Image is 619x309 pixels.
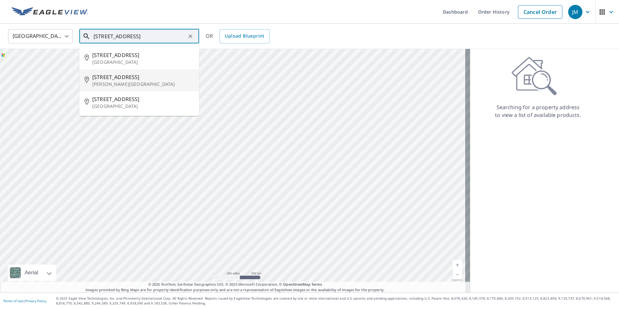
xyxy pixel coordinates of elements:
[453,270,462,280] a: Current Level 5, Zoom Out
[219,29,269,43] a: Upload Blueprint
[94,27,186,45] input: Search by address or latitude-longitude
[92,81,194,87] p: [PERSON_NAME][GEOGRAPHIC_DATA]
[206,29,270,43] div: OR
[25,299,46,303] a: Privacy Policy
[311,282,322,287] a: Terms
[568,5,582,19] div: JM
[495,103,581,119] p: Searching for a property address to view a list of available products.
[23,265,40,281] div: Aerial
[92,73,194,81] span: [STREET_ADDRESS]
[56,296,616,306] p: © 2025 Eagle View Technologies, Inc. and Pictometry International Corp. All Rights Reserved. Repo...
[3,299,23,303] a: Terms of Use
[12,7,88,17] img: EV Logo
[8,27,73,45] div: [GEOGRAPHIC_DATA]
[3,299,46,303] p: |
[92,95,194,103] span: [STREET_ADDRESS]
[92,103,194,109] p: [GEOGRAPHIC_DATA]
[453,260,462,270] a: Current Level 5, Zoom In
[225,32,264,40] span: Upload Blueprint
[283,282,310,287] a: OpenStreetMap
[518,5,562,19] a: Cancel Order
[92,59,194,65] p: [GEOGRAPHIC_DATA]
[8,265,56,281] div: Aerial
[186,32,195,41] button: Clear
[92,51,194,59] span: [STREET_ADDRESS]
[148,282,322,287] span: © 2025 TomTom, Earthstar Geographics SIO, © 2025 Microsoft Corporation, ©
